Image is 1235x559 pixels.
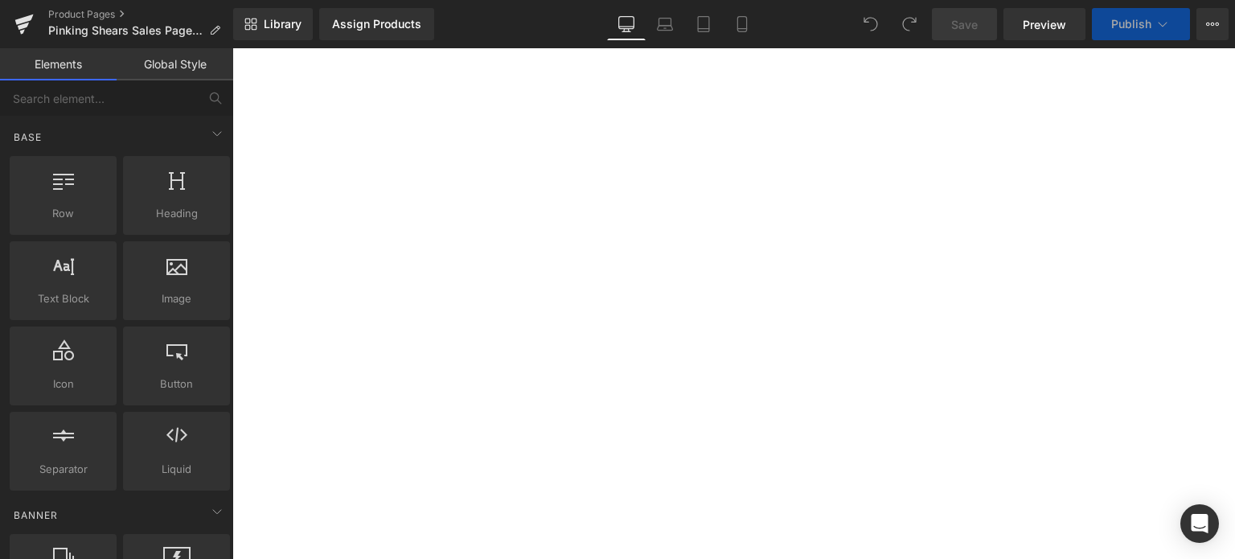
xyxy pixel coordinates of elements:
[12,129,43,145] span: Base
[684,8,723,40] a: Tablet
[607,8,646,40] a: Desktop
[14,376,112,393] span: Icon
[233,8,313,40] a: New Library
[646,8,684,40] a: Laptop
[1111,18,1151,31] span: Publish
[893,8,925,40] button: Redo
[1023,16,1066,33] span: Preview
[14,461,112,478] span: Separator
[48,24,203,37] span: Pinking Shears Sales Page Final 1
[723,8,761,40] a: Mobile
[48,8,233,21] a: Product Pages
[117,48,233,80] a: Global Style
[1092,8,1190,40] button: Publish
[14,205,112,222] span: Row
[1196,8,1229,40] button: More
[1003,8,1085,40] a: Preview
[264,17,302,31] span: Library
[1180,504,1219,543] div: Open Intercom Messenger
[332,18,421,31] div: Assign Products
[128,376,225,393] span: Button
[128,461,225,478] span: Liquid
[12,508,59,523] span: Banner
[951,16,978,33] span: Save
[128,290,225,307] span: Image
[14,290,112,307] span: Text Block
[128,205,225,222] span: Heading
[855,8,887,40] button: Undo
